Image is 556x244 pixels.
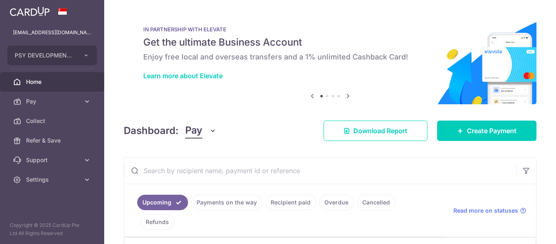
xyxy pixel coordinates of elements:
span: Collect [26,117,80,125]
span: Read more on statuses [453,207,518,215]
a: Overdue [319,195,354,210]
a: Read more on statuses [453,207,526,215]
span: Settings [26,176,80,184]
span: Home [26,78,80,86]
h5: Get the ultimate Business Account [143,36,517,49]
span: Download Report [353,126,407,136]
h6: Enjoy free local and overseas transfers and a 1% unlimited Cashback Card! [143,52,517,62]
button: PSY DEVELOPMENT PTE. LTD. [7,46,97,65]
span: Support [26,156,80,164]
img: CardUp [10,7,50,16]
a: Learn more about Elevate [143,72,223,80]
img: Renovation banner [124,13,536,104]
a: Recipient paid [265,195,316,210]
p: [EMAIL_ADDRESS][DOMAIN_NAME] [13,29,91,37]
a: Payments on the way [191,195,262,210]
p: IN PARTNERSHIP WITH ELEVATE [143,26,517,33]
a: Download Report [324,121,427,141]
span: Pay [185,123,202,138]
h4: Dashboard: [124,123,179,138]
a: Upcoming [137,195,188,210]
span: Refer & Save [26,136,80,145]
span: PSY DEVELOPMENT PTE. LTD. [15,51,75,59]
a: Refunds [140,214,174,230]
button: Pay [185,123,217,138]
span: Pay [26,97,80,106]
input: Search by recipient name, payment id or reference [124,158,517,184]
span: Create Payment [467,126,517,136]
a: Create Payment [437,121,536,141]
a: Cancelled [357,195,395,210]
